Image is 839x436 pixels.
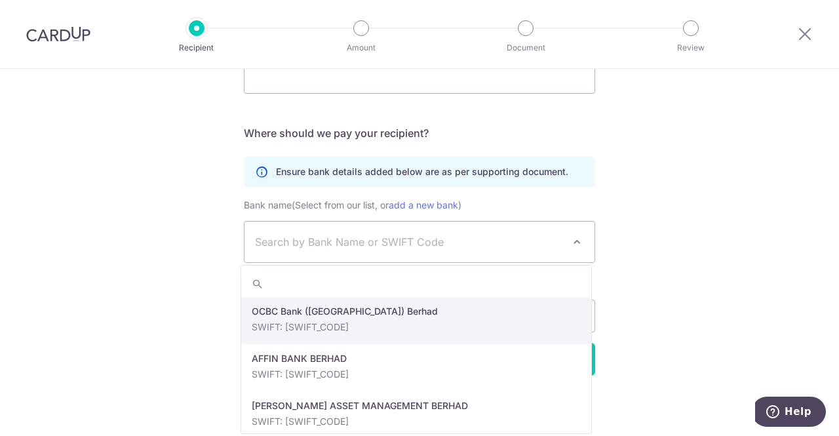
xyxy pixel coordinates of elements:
p: Review [642,41,739,54]
p: SWIFT: [SWIFT_CODE] [252,415,581,428]
label: Bank name [244,197,461,213]
p: OCBC Bank ([GEOGRAPHIC_DATA]) Berhad [252,305,581,318]
a: add a new bank [389,199,458,210]
p: Ensure bank details added below are as per supporting document. [276,165,568,178]
iframe: Opens a widget where you can find more information [755,397,826,429]
p: Recipient [148,41,245,54]
p: Document [477,41,574,54]
p: Amount [313,41,410,54]
span: (Select from our list, or ) [292,199,461,210]
h5: Where should we pay your recipient? [244,125,595,141]
p: AFFIN BANK BERHAD [252,352,581,365]
img: CardUp [26,26,90,42]
p: SWIFT: [SWIFT_CODE] [252,321,581,334]
span: Search by Bank Name or SWIFT Code [255,234,563,250]
p: SWIFT: [SWIFT_CODE] [252,368,581,381]
p: [PERSON_NAME] ASSET MANAGEMENT BERHAD [252,399,581,412]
